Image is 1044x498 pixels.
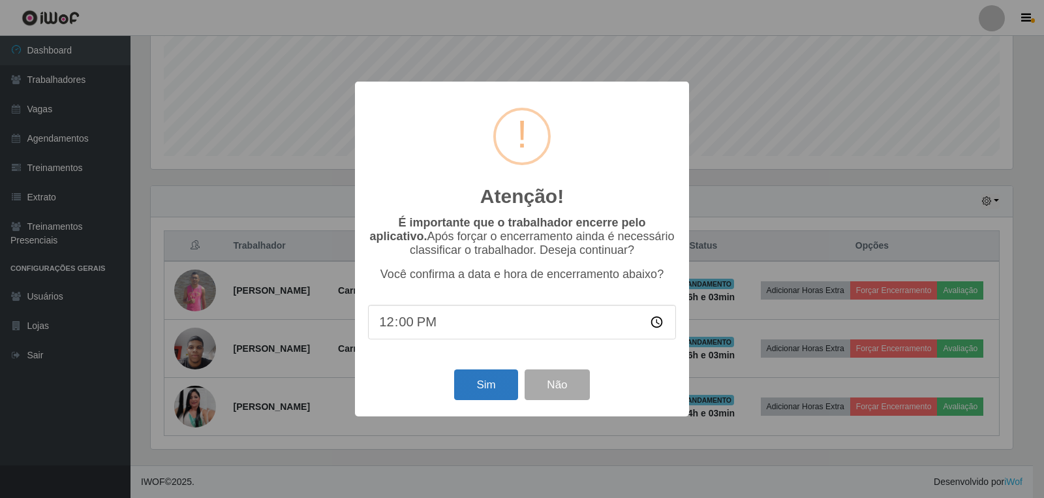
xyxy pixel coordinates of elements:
p: Você confirma a data e hora de encerramento abaixo? [368,268,676,281]
b: É importante que o trabalhador encerre pelo aplicativo. [369,216,645,243]
button: Sim [454,369,517,400]
h2: Atenção! [480,185,564,208]
button: Não [525,369,589,400]
p: Após forçar o encerramento ainda é necessário classificar o trabalhador. Deseja continuar? [368,216,676,257]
